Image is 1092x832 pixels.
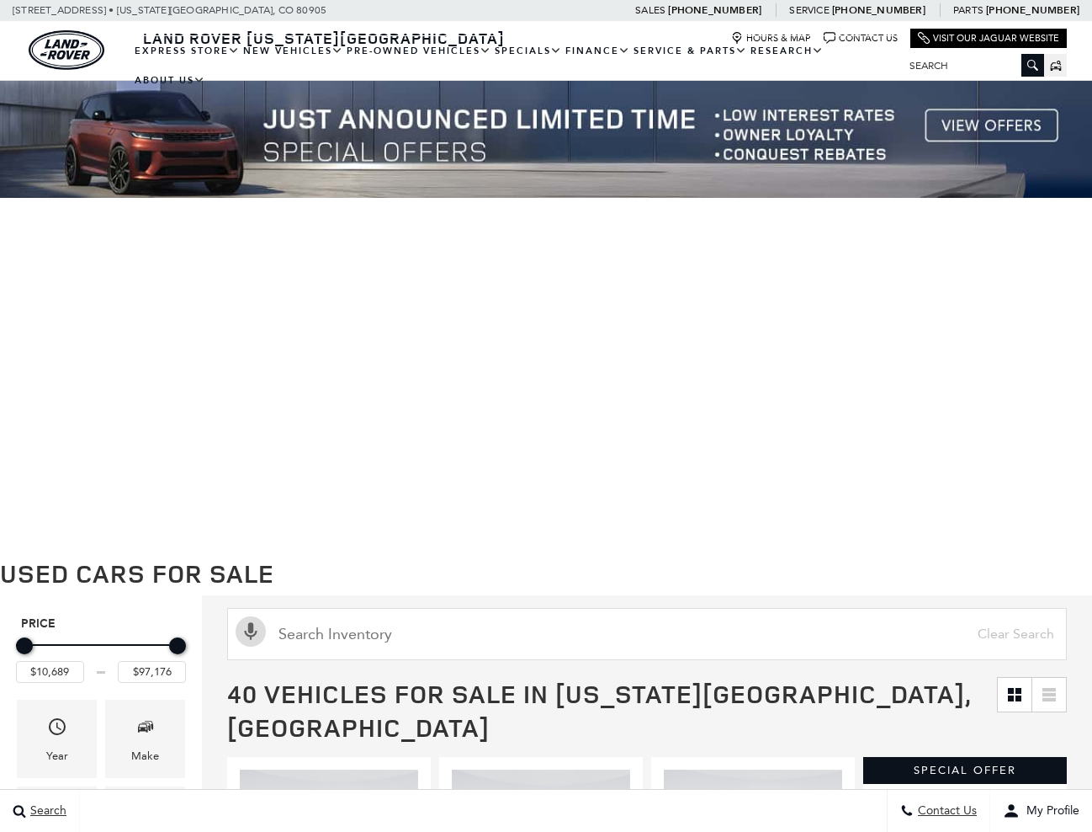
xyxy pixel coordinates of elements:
[135,712,156,747] span: Make
[133,36,241,66] a: EXPRESS STORE
[824,32,898,45] a: Contact Us
[118,661,186,683] input: Maximum
[241,36,345,66] a: New Vehicles
[143,28,505,48] span: Land Rover [US_STATE][GEOGRAPHIC_DATA]
[914,804,977,819] span: Contact Us
[863,757,1067,784] div: Special Offer
[227,608,1067,660] input: Search Inventory
[169,637,186,654] div: Maximum Price
[635,4,665,16] span: Sales
[990,790,1092,832] button: user-profile-menu
[16,637,33,654] div: Minimum Price
[632,36,749,66] a: Service & Parts
[16,661,84,683] input: Minimum
[16,632,186,683] div: Price
[564,36,632,66] a: Finance
[236,616,266,647] svg: Click to toggle on voice search
[47,712,67,747] span: Year
[789,4,829,16] span: Service
[345,36,493,66] a: Pre-Owned Vehicles
[749,36,825,66] a: Research
[26,804,66,819] span: Search
[29,30,104,70] a: land-rover
[46,747,68,765] div: Year
[897,56,1044,76] input: Search
[133,28,515,48] a: Land Rover [US_STATE][GEOGRAPHIC_DATA]
[832,3,925,17] a: [PHONE_NUMBER]
[493,36,564,66] a: Specials
[731,32,811,45] a: Hours & Map
[105,700,185,778] div: MakeMake
[29,30,104,70] img: Land Rover
[133,36,897,95] nav: Main Navigation
[986,3,1079,17] a: [PHONE_NUMBER]
[131,747,159,765] div: Make
[17,700,97,778] div: YearYear
[953,4,983,16] span: Parts
[227,676,971,744] span: 40 Vehicles for Sale in [US_STATE][GEOGRAPHIC_DATA], [GEOGRAPHIC_DATA]
[918,32,1059,45] a: Visit Our Jaguar Website
[1020,804,1079,819] span: My Profile
[13,4,326,16] a: [STREET_ADDRESS] • [US_STATE][GEOGRAPHIC_DATA], CO 80905
[21,616,181,632] h5: Price
[668,3,761,17] a: [PHONE_NUMBER]
[133,66,207,95] a: About Us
